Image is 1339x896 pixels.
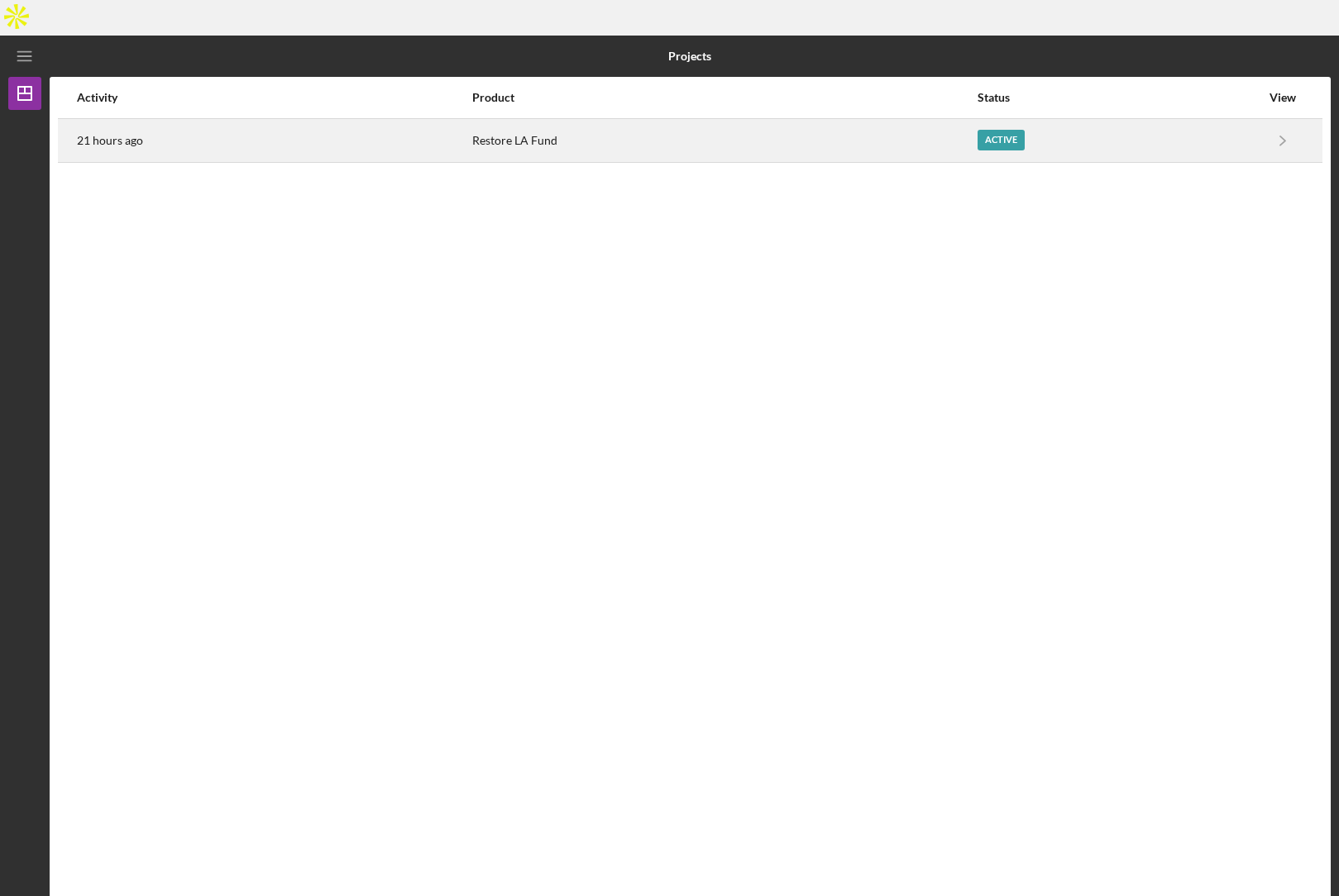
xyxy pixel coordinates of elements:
div: Activity [77,91,471,104]
div: Product [472,91,977,104]
b: Projects [668,50,711,63]
div: Restore LA Fund [472,120,977,161]
time: 2025-10-14 19:18 [77,134,143,147]
div: View [1262,91,1303,104]
div: Active [978,130,1025,150]
div: Status [978,91,1260,104]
